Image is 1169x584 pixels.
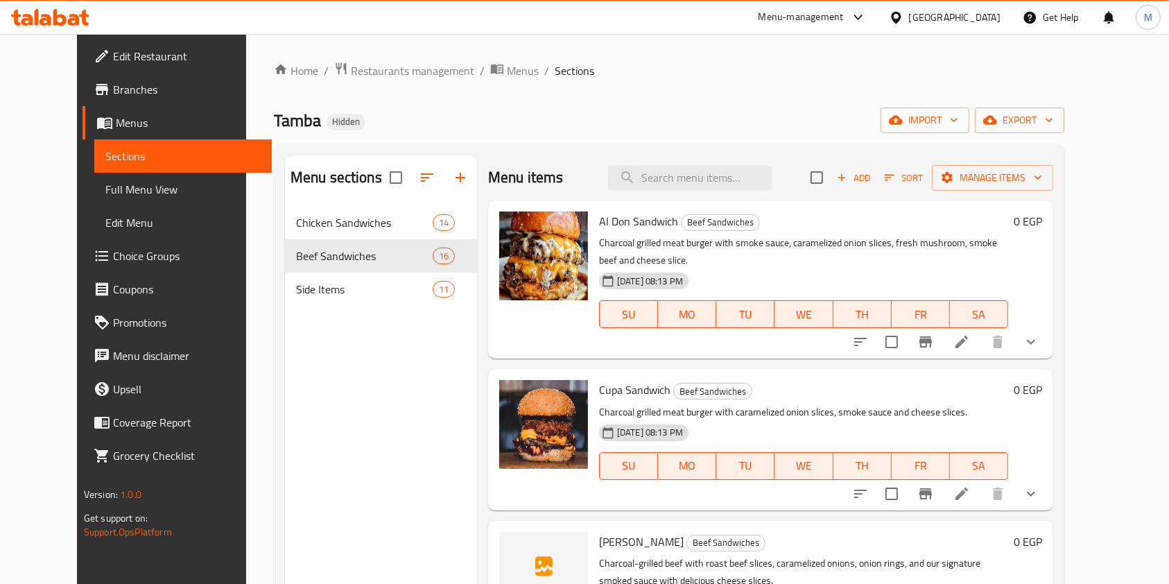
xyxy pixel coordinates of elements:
a: Promotions [83,306,272,339]
span: MO [664,304,711,325]
img: Cupa Sandwich [499,380,588,469]
span: SA [955,456,1003,476]
nav: Menu sections [285,200,477,311]
span: SU [605,456,652,476]
h6: 0 EGP [1014,532,1042,551]
span: Menus [507,62,539,79]
li: / [324,62,329,79]
button: FR [892,300,950,328]
button: show more [1014,325,1048,359]
button: export [975,108,1064,133]
a: Grocery Checklist [83,439,272,472]
span: WE [780,456,827,476]
span: Coupons [113,281,261,298]
a: Full Menu View [94,173,272,206]
span: Branches [113,81,261,98]
button: WE [774,452,833,480]
a: Edit Menu [94,206,272,239]
svg: Show Choices [1023,334,1039,350]
span: Upsell [113,381,261,397]
button: FR [892,452,950,480]
button: MO [658,452,716,480]
button: delete [981,477,1014,510]
span: [DATE] 08:13 PM [612,426,689,439]
span: Chicken Sandwiches [296,214,433,231]
span: Side Items [296,281,433,298]
a: Support.OpsPlatform [84,523,172,541]
span: Edit Menu [105,214,261,231]
span: TH [839,456,886,476]
a: Edit Restaurant [83,40,272,73]
span: FR [897,304,944,325]
li: / [480,62,485,79]
a: Upsell [83,372,272,406]
span: export [986,112,1053,129]
nav: breadcrumb [274,62,1064,80]
span: Add item [831,167,876,189]
svg: Show Choices [1023,486,1039,502]
span: FR [897,456,944,476]
li: / [544,62,549,79]
span: Sections [555,62,594,79]
button: SA [950,300,1008,328]
span: Menus [116,114,261,131]
a: Menus [83,106,272,139]
span: 16 [433,250,454,263]
button: MO [658,300,716,328]
div: [GEOGRAPHIC_DATA] [909,10,1001,25]
h6: 0 EGP [1014,380,1042,400]
button: TH [833,300,892,328]
p: Charcoal grilled meat burger with smoke sauce, caramelized onion slices, fresh mushroom, smoke be... [599,234,1008,269]
span: MO [664,456,711,476]
span: Hidden [327,116,365,128]
span: Beef Sandwiches [687,535,765,551]
span: TH [839,304,886,325]
span: Promotions [113,314,261,331]
span: Coverage Report [113,414,261,431]
a: Edit menu item [953,486,970,502]
span: Grocery Checklist [113,447,261,464]
button: TU [716,452,774,480]
button: TH [833,452,892,480]
span: M [1144,10,1152,25]
button: SA [950,452,1008,480]
p: Charcoal grilled meat burger with caramelized onion slices, smoke sauce and cheese slices. [599,404,1008,421]
button: Add section [444,161,477,194]
span: SU [605,304,652,325]
span: 1.0.0 [120,486,141,504]
a: Edit menu item [953,334,970,350]
button: SU [599,452,658,480]
div: Hidden [327,114,365,130]
a: Branches [83,73,272,106]
button: Sort [881,167,926,189]
span: Select all sections [381,163,410,192]
button: delete [981,325,1014,359]
div: Chicken Sandwiches14 [285,206,477,239]
span: TU [722,304,769,325]
div: Beef Sandwiches [681,214,760,231]
span: Al Don Sandwich [599,211,678,232]
span: Get support on: [84,509,148,527]
span: Select to update [877,479,906,508]
span: Full Menu View [105,181,261,198]
span: Version: [84,486,118,504]
img: Al Don Sandwich [499,212,588,300]
span: WE [780,304,827,325]
div: Beef Sandwiches [686,535,765,551]
a: Restaurants management [334,62,474,80]
a: Coupons [83,273,272,306]
span: Cupa Sandwich [599,379,670,400]
span: Edit Restaurant [113,48,261,65]
span: TU [722,456,769,476]
span: Beef Sandwiches [674,384,752,400]
span: Sections [105,148,261,164]
span: 14 [433,216,454,230]
a: Coverage Report [83,406,272,439]
div: Beef Sandwiches [673,383,752,400]
input: search [608,166,772,190]
span: Sort items [876,167,932,189]
h6: 0 EGP [1014,212,1042,231]
h2: Menu sections [291,167,382,188]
